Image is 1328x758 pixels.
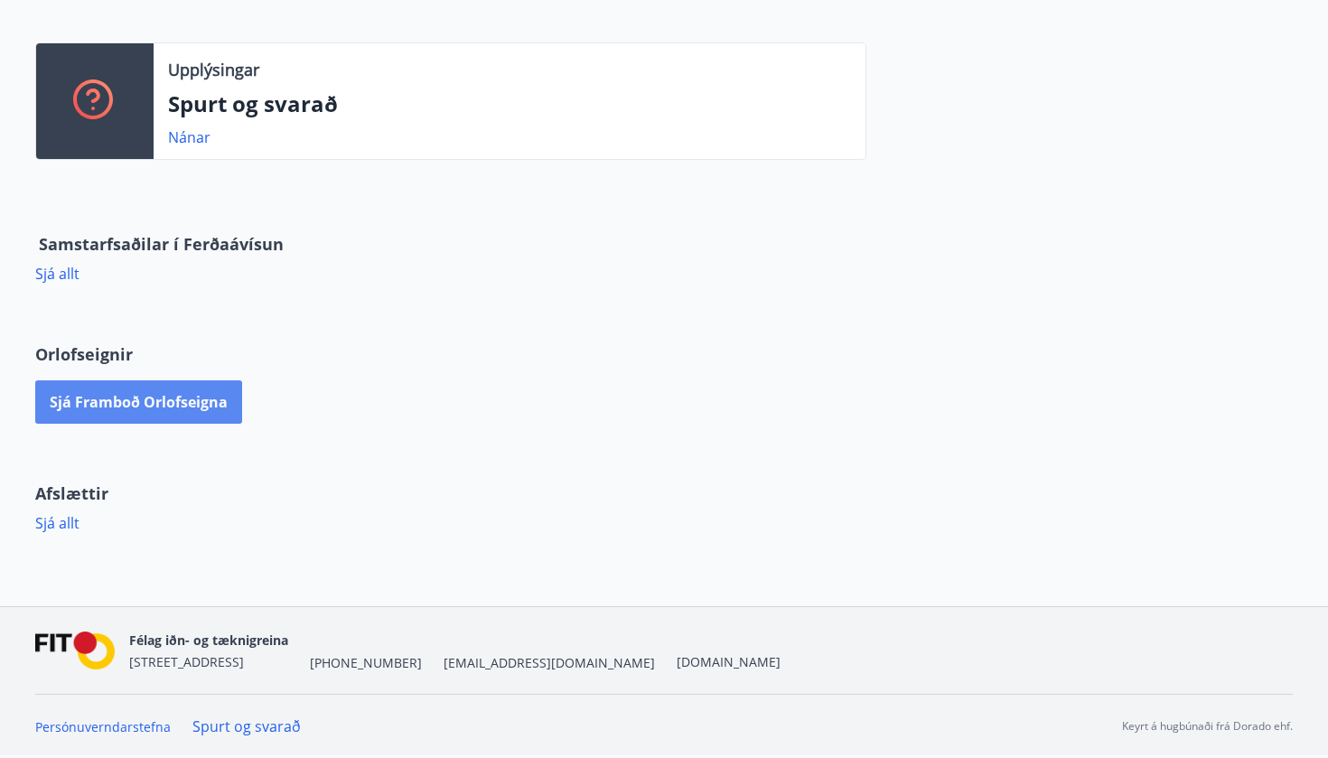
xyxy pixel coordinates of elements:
a: Spurt og svarað [192,716,301,736]
span: Félag iðn- og tæknigreina [129,632,288,649]
span: Samstarfsaðilar í Ferðaávísun [39,232,284,256]
a: Nánar [168,127,210,147]
button: Sjá framboð orlofseigna [35,380,242,424]
img: FPQVkF9lTnNbbaRSFyT17YYeljoOGk5m51IhT0bO.png [35,632,115,670]
p: Spurt og svarað [168,89,851,119]
a: Sjá allt [35,513,79,533]
p: Afslættir [35,482,1293,505]
span: Orlofseignir [35,342,133,366]
span: [STREET_ADDRESS] [129,653,244,670]
p: Upplýsingar [168,58,259,81]
span: [EMAIL_ADDRESS][DOMAIN_NAME] [444,654,655,672]
p: Keyrt á hugbúnaði frá Dorado ehf. [1122,718,1293,735]
a: Sjá allt [35,264,79,284]
span: [PHONE_NUMBER] [310,654,422,672]
a: Persónuverndarstefna [35,718,171,735]
a: [DOMAIN_NAME] [677,653,781,670]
